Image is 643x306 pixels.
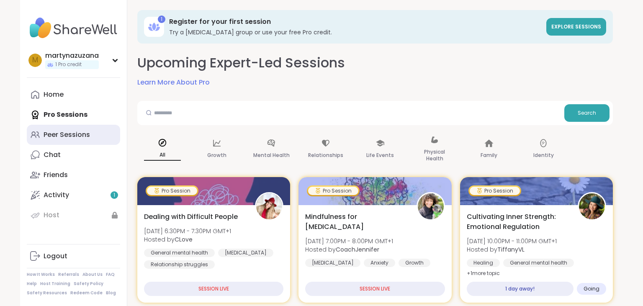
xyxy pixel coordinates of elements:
[74,281,103,287] a: Safety Policy
[82,272,103,278] a: About Us
[144,235,231,244] span: Hosted by
[44,190,69,200] div: Activity
[44,211,59,220] div: Host
[467,282,574,296] div: 1 day away!
[533,150,554,160] p: Identity
[147,187,197,195] div: Pro Session
[106,272,115,278] a: FAQ
[27,85,120,105] a: Home
[27,281,37,287] a: Help
[551,23,601,30] span: Explore sessions
[44,90,64,99] div: Home
[44,170,68,180] div: Friends
[169,17,541,26] h3: Register for your first session
[584,285,599,292] span: Going
[253,150,290,160] p: Mental Health
[137,77,210,87] a: Learn More About Pro
[58,272,79,278] a: Referrals
[470,187,520,195] div: Pro Session
[169,28,541,36] h3: Try a [MEDICAL_DATA] group or use your free Pro credit.
[416,147,453,164] p: Physical Health
[44,150,61,159] div: Chat
[27,246,120,266] a: Logout
[144,150,181,161] p: All
[256,193,282,219] img: CLove
[144,249,215,257] div: General mental health
[27,185,120,205] a: Activity1
[144,282,283,296] div: SESSION LIVE
[467,237,557,245] span: [DATE] 10:00PM - 11:00PM GMT+1
[144,260,215,269] div: Relationship struggles
[364,259,395,267] div: Anxiety
[55,61,82,68] span: 1 Pro credit
[175,235,193,244] b: CLove
[27,165,120,185] a: Friends
[399,259,430,267] div: Growth
[27,145,120,165] a: Chat
[305,245,393,254] span: Hosted by
[144,212,238,222] span: Dealing with Difficult People
[27,13,120,43] img: ShareWell Nav Logo
[336,245,379,254] b: CoachJennifer
[44,130,90,139] div: Peer Sessions
[44,252,67,261] div: Logout
[27,272,55,278] a: How It Works
[207,150,226,160] p: Growth
[218,249,273,257] div: [MEDICAL_DATA]
[27,125,120,145] a: Peer Sessions
[158,15,165,23] div: 1
[503,259,574,267] div: General mental health
[40,281,70,287] a: Host Training
[579,193,605,219] img: TiffanyVL
[497,245,525,254] b: TiffanyVL
[305,237,393,245] span: [DATE] 7:00PM - 8:00PM GMT+1
[305,282,445,296] div: SESSION LIVE
[308,150,343,160] p: Relationships
[366,150,394,160] p: Life Events
[32,55,38,66] span: m
[564,104,610,122] button: Search
[578,109,596,117] span: Search
[137,54,345,72] h2: Upcoming Expert-Led Sessions
[27,290,67,296] a: Safety Resources
[481,150,497,160] p: Family
[144,227,231,235] span: [DATE] 6:30PM - 7:30PM GMT+1
[45,51,99,60] div: martynazuzana
[467,212,568,232] span: Cultivating Inner Strength: Emotional Regulation
[418,193,444,219] img: CoachJennifer
[305,212,407,232] span: Mindfulness for [MEDICAL_DATA]
[546,18,606,36] a: Explore sessions
[27,205,120,225] a: Host
[106,290,116,296] a: Blog
[467,245,557,254] span: Hosted by
[308,187,358,195] div: Pro Session
[305,259,360,267] div: [MEDICAL_DATA]
[113,192,115,199] span: 1
[70,290,103,296] a: Redeem Code
[467,259,500,267] div: Healing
